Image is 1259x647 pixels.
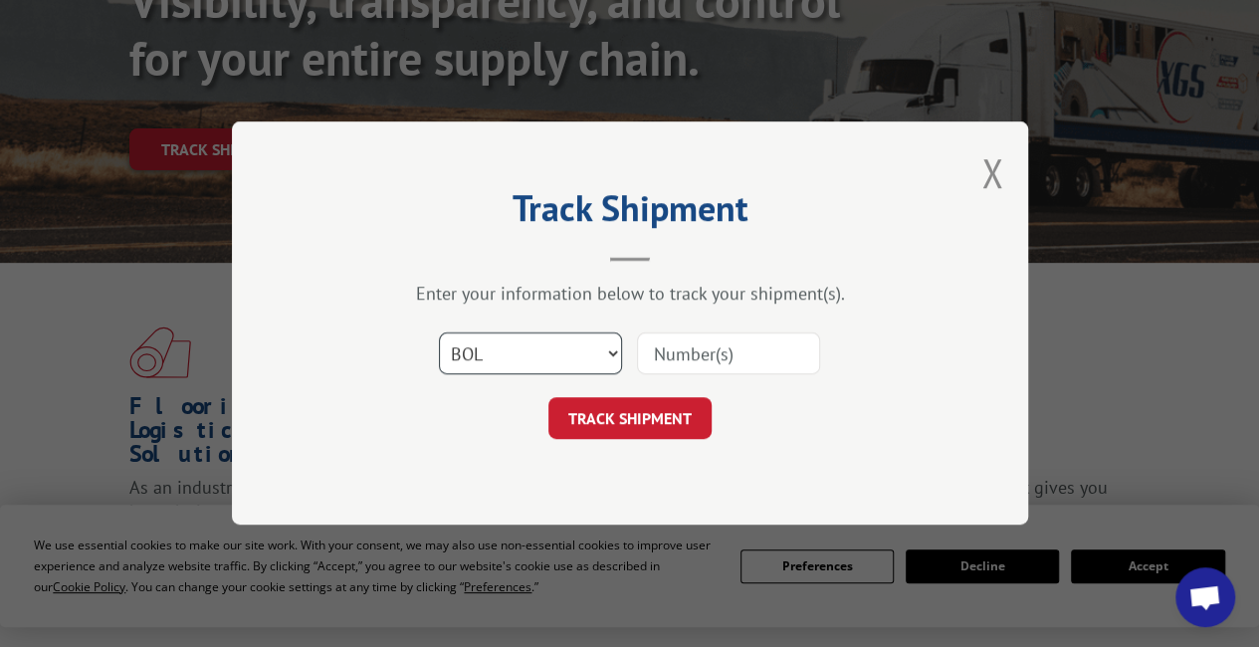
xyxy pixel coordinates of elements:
[331,194,929,232] h2: Track Shipment
[1175,567,1235,627] div: Open chat
[981,146,1003,199] button: Close modal
[331,283,929,306] div: Enter your information below to track your shipment(s).
[548,398,712,440] button: TRACK SHIPMENT
[637,333,820,375] input: Number(s)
